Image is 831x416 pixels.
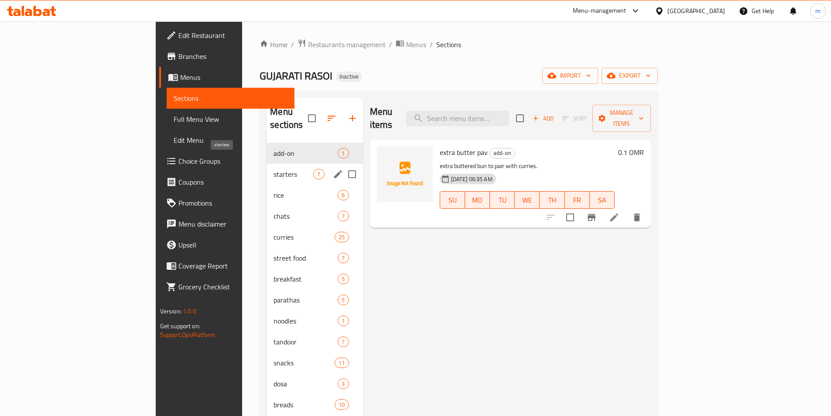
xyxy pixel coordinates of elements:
[267,373,362,394] div: dosa3
[338,338,348,346] span: 7
[565,191,590,209] button: FR
[493,194,511,206] span: TU
[511,109,529,127] span: Select section
[529,112,557,125] span: Add item
[573,6,626,16] div: Menu-management
[335,232,349,242] div: items
[274,274,338,284] span: breakfast
[274,378,338,389] span: dosa
[267,248,362,268] div: street food7
[274,295,338,305] span: parathas
[274,211,338,221] div: chats
[490,148,515,158] span: add-on
[440,146,488,159] span: extra butter pav
[338,254,348,262] span: 7
[338,337,349,347] div: items
[159,67,294,88] a: Menus
[406,39,426,50] span: Menus
[260,39,658,50] nav: breadcrumb
[267,268,362,289] div: breakfast5
[469,194,486,206] span: MO
[160,329,215,340] a: Support.OpsPlatform
[267,185,362,206] div: rice6
[338,274,349,284] div: items
[274,358,335,368] div: snacks
[267,352,362,373] div: snacks11
[338,253,349,263] div: items
[159,46,294,67] a: Branches
[543,194,561,206] span: TH
[557,112,592,125] span: Select section first
[338,378,349,389] div: items
[338,380,348,388] span: 3
[267,206,362,227] div: chats7
[178,177,287,187] span: Coupons
[167,130,294,151] a: Edit Menu
[183,306,196,317] span: 1.0.0
[529,112,557,125] button: Add
[336,73,362,80] span: Inactive
[618,146,644,158] h6: 0.1 OMR
[178,240,287,250] span: Upsell
[338,316,349,326] div: items
[440,161,615,172] p: extra buttered bun to pair with curries.
[274,232,335,242] span: curries
[178,282,287,292] span: Grocery Checklist
[389,39,392,50] li: /
[178,219,287,229] span: Menu disclaimer
[274,253,338,263] span: street food
[160,306,181,317] span: Version:
[542,68,598,84] button: import
[338,190,349,200] div: items
[160,320,200,332] span: Get support on:
[167,109,294,130] a: Full Menu View
[267,143,362,164] div: add-on1
[581,207,602,228] button: Branch-specific-item
[609,212,619,223] a: Edit menu item
[377,146,433,202] img: extra butter pav
[609,70,651,81] span: export
[335,358,349,368] div: items
[370,105,396,131] h2: Menu items
[178,30,287,41] span: Edit Restaurant
[178,198,287,208] span: Promotions
[515,191,540,209] button: WE
[314,170,324,179] span: 7
[561,208,579,227] span: Select to update
[267,227,362,248] div: curries25
[815,6,821,16] span: m
[599,107,644,129] span: Manage items
[267,331,362,352] div: tandoor7
[338,191,348,199] span: 6
[592,105,651,132] button: Manage items
[531,113,555,124] span: Add
[440,191,465,209] button: SU
[274,337,338,347] span: tandoor
[274,190,338,200] div: rice
[274,316,338,326] div: noodles
[593,194,611,206] span: SA
[180,72,287,83] span: Menus
[298,39,386,50] a: Restaurants management
[518,194,536,206] span: WE
[267,310,362,331] div: noodles1
[267,289,362,310] div: parathas5
[159,172,294,193] a: Coupons
[159,213,294,234] a: Menu disclaimer
[178,156,287,166] span: Choice Groups
[568,194,586,206] span: FR
[444,194,462,206] span: SU
[178,261,287,271] span: Coverage Report
[308,39,386,50] span: Restaurants management
[602,68,658,84] button: export
[174,135,287,145] span: Edit Menu
[174,93,287,103] span: Sections
[167,88,294,109] a: Sections
[159,151,294,172] a: Choice Groups
[549,70,591,81] span: import
[267,394,362,415] div: breads10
